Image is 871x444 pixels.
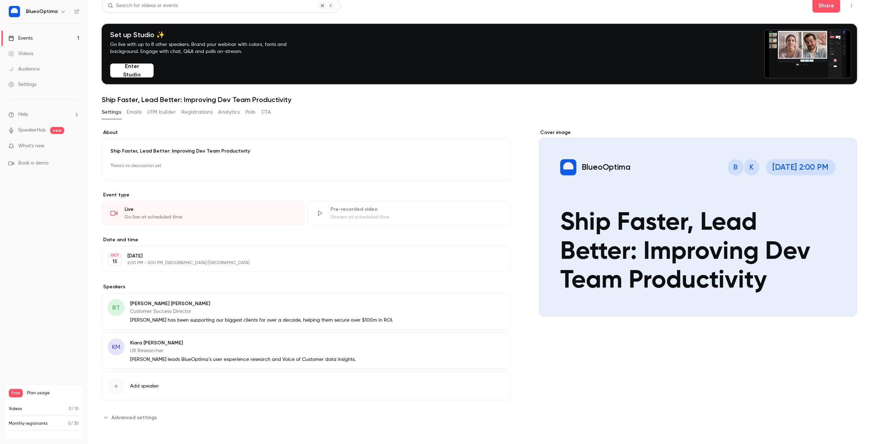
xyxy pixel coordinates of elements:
p: / 30 [68,421,79,427]
section: Cover image [539,129,857,317]
a: SpeakerHub [18,127,46,134]
p: There's no description yet [110,160,502,171]
button: Registrations [181,107,213,118]
div: Settings [8,81,36,88]
button: UTM builder [147,107,176,118]
div: Events [8,35,33,42]
span: Book a demo [18,160,48,167]
button: CTA [261,107,271,118]
section: Advanced settings [102,412,511,423]
h4: Set up Studio ✨ [110,31,303,39]
p: Videos [9,406,22,412]
div: KMKiara [PERSON_NAME]UX Researcher[PERSON_NAME] leads BlueOptima’s user experience research and V... [102,332,511,369]
p: [PERSON_NAME] has been supporting our biggest clients for over a decade, helping them secure over... [130,317,393,324]
p: Go live with up to 8 other speakers. Brand your webinar with colors, fonts and background. Engage... [110,41,303,55]
button: Analytics [218,107,240,118]
div: Stream at scheduled time [330,214,502,221]
label: Date and time [102,236,511,243]
label: About [102,129,511,136]
p: [PERSON_NAME] leads BlueOptima’s user experience research and Voice of Customer data insights. [130,356,356,363]
span: KM [112,342,120,352]
div: Go live at scheduled time [125,214,296,221]
div: Videos [8,50,33,57]
span: Plan usage [27,390,79,396]
p: Event type [102,191,511,199]
span: BT [112,303,120,312]
p: 15 [112,258,117,265]
div: Pre-recorded videoStream at scheduled time [308,201,511,225]
p: Kiara [PERSON_NAME] [130,339,356,347]
h6: BlueoOptima [26,8,58,15]
button: Emails [127,107,141,118]
p: Monthly registrants [9,421,48,427]
span: Free [9,389,23,397]
p: 2:00 PM - 3:00 PM, [GEOGRAPHIC_DATA]/[GEOGRAPHIC_DATA] [127,260,474,266]
button: Enter Studio [110,63,154,78]
button: Advanced settings [102,412,161,423]
p: UX Researcher [130,347,356,354]
button: Settings [102,107,121,118]
div: Live [125,206,296,213]
div: Audience [8,66,40,73]
img: BlueoOptima [9,6,20,17]
span: 0 [68,422,71,426]
button: Polls [246,107,256,118]
button: Add speaker [102,372,511,401]
iframe: Noticeable Trigger [71,143,79,149]
span: Help [18,111,28,118]
label: Speakers [102,283,511,290]
p: / 10 [69,406,79,412]
div: Pre-recorded video [330,206,502,213]
span: Advanced settings [112,414,157,421]
p: [DATE] [127,253,474,260]
span: 0 [69,407,72,411]
p: Customer Success Director [130,308,393,315]
li: help-dropdown-opener [8,111,79,118]
span: new [50,127,64,134]
div: LiveGo live at scheduled time [102,201,305,225]
div: OCT [108,253,121,258]
label: Cover image [539,129,857,136]
p: [PERSON_NAME] [PERSON_NAME] [130,300,393,307]
div: BT[PERSON_NAME] [PERSON_NAME]Customer Success Director[PERSON_NAME] has been supporting our bigge... [102,293,511,330]
p: Ship Faster, Lead Better: Improving Dev Team Productivity [110,148,502,155]
div: Search for videos or events [108,2,178,9]
span: Add speaker [130,383,159,390]
h1: Ship Faster, Lead Better: Improving Dev Team Productivity [102,95,857,104]
span: What's new [18,142,45,150]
